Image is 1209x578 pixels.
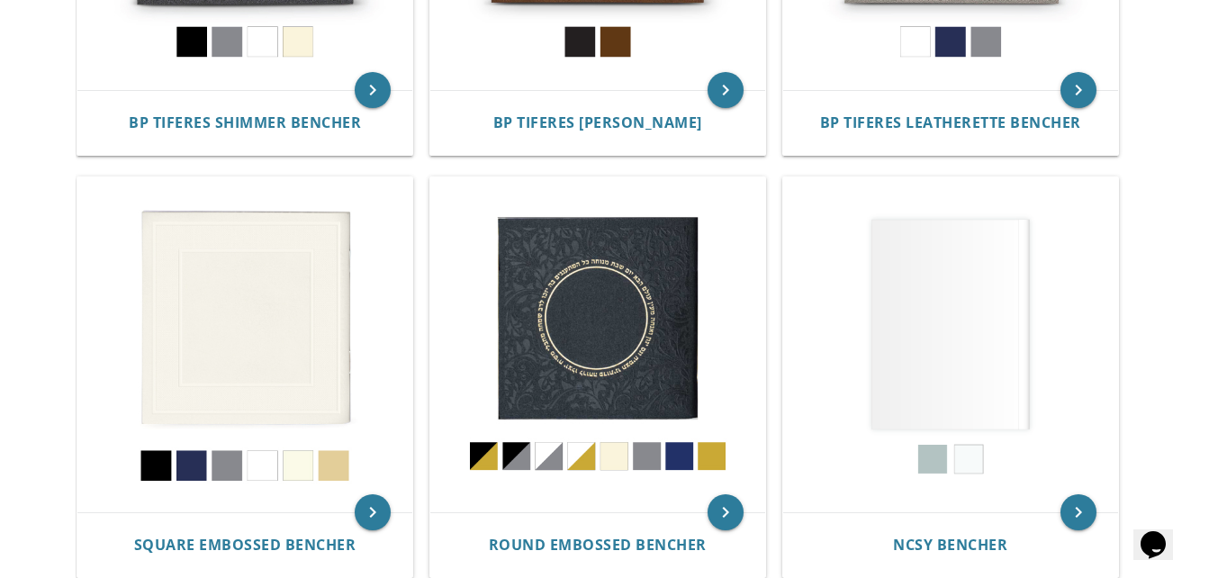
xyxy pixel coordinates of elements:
[129,114,361,131] a: BP Tiferes Shimmer Bencher
[489,537,707,554] a: Round Embossed Bencher
[708,494,744,530] a: keyboard_arrow_right
[893,537,1007,554] a: NCSY Bencher
[489,535,707,555] span: Round Embossed Bencher
[134,537,356,554] a: Square Embossed Bencher
[783,177,1118,512] img: NCSY Bencher
[820,113,1081,132] span: BP Tiferes Leatherette Bencher
[893,535,1007,555] span: NCSY Bencher
[129,113,361,132] span: BP Tiferes Shimmer Bencher
[1060,494,1096,530] a: keyboard_arrow_right
[1060,72,1096,108] a: keyboard_arrow_right
[355,72,391,108] a: keyboard_arrow_right
[77,177,412,512] img: Square Embossed Bencher
[708,72,744,108] a: keyboard_arrow_right
[820,114,1081,131] a: BP Tiferes Leatherette Bencher
[1133,506,1191,560] iframe: chat widget
[355,494,391,530] a: keyboard_arrow_right
[493,114,702,131] a: BP Tiferes [PERSON_NAME]
[430,177,765,512] img: Round Embossed Bencher
[134,535,356,555] span: Square Embossed Bencher
[493,113,702,132] span: BP Tiferes [PERSON_NAME]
